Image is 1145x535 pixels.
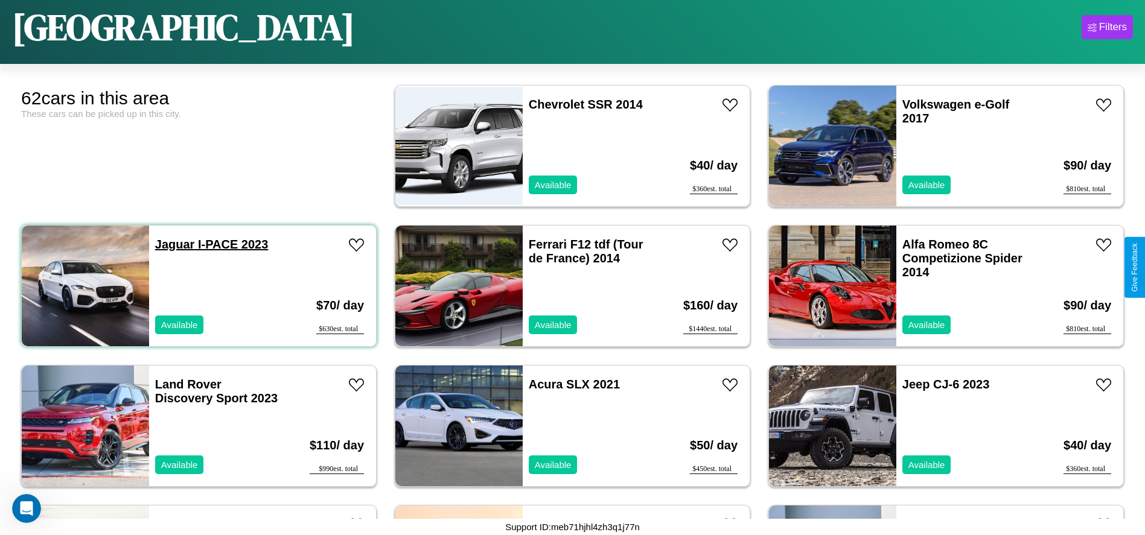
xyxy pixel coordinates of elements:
[529,378,620,391] a: Acura SLX 2021
[690,185,738,194] div: $ 360 est. total
[690,426,738,464] h3: $ 50 / day
[535,317,572,333] p: Available
[1064,426,1111,464] h3: $ 40 / day
[310,426,364,464] h3: $ 110 / day
[535,457,572,473] p: Available
[1131,243,1139,292] div: Give Feedback
[1064,185,1111,194] div: $ 810 est. total
[690,147,738,185] h3: $ 40 / day
[1064,464,1111,474] div: $ 360 est. total
[535,177,572,193] p: Available
[690,464,738,474] div: $ 450 est. total
[161,317,198,333] p: Available
[683,286,738,324] h3: $ 160 / day
[316,286,364,324] h3: $ 70 / day
[529,238,643,265] a: Ferrari F12 tdf (Tour de France) 2014
[1064,286,1111,324] h3: $ 90 / day
[683,324,738,334] div: $ 1440 est. total
[902,98,1009,125] a: Volkswagen e-Golf 2017
[155,378,278,405] a: Land Rover Discovery Sport 2023
[908,177,945,193] p: Available
[316,324,364,334] div: $ 630 est. total
[529,98,643,111] a: Chevrolet SSR 2014
[1099,21,1127,33] div: Filters
[21,109,377,119] div: These cars can be picked up in this city.
[21,88,377,109] div: 62 cars in this area
[908,317,945,333] p: Available
[908,457,945,473] p: Available
[1064,324,1111,334] div: $ 810 est. total
[155,238,269,251] a: Jaguar I-PACE 2023
[1082,15,1133,39] button: Filters
[505,519,640,535] p: Support ID: meb71hjhl4zh3q1j77n
[310,464,364,474] div: $ 990 est. total
[902,238,1022,279] a: Alfa Romeo 8C Competizione Spider 2014
[902,378,990,391] a: Jeep CJ-6 2023
[155,518,274,531] a: Dodge Daytona 2024
[12,494,41,523] iframe: Intercom live chat
[1064,147,1111,185] h3: $ 90 / day
[12,2,355,52] h1: [GEOGRAPHIC_DATA]
[161,457,198,473] p: Available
